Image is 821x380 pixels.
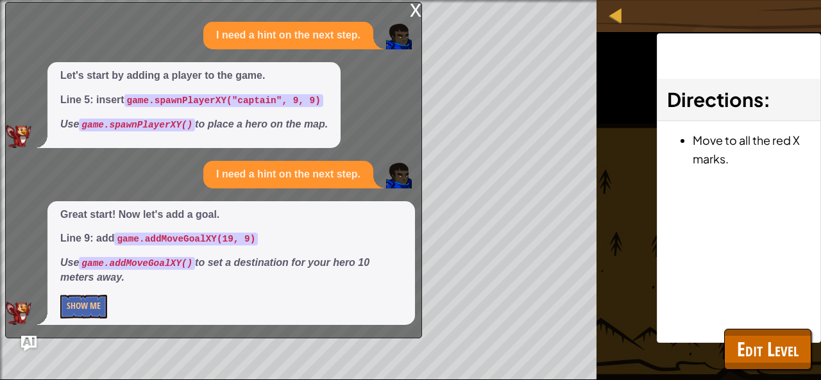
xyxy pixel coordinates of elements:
[60,119,328,129] em: Use to place a hero on the map.
[60,93,328,108] p: Line 5: insert
[216,167,360,182] p: I need a hint on the next step.
[79,119,195,131] code: game.spawnPlayerXY()
[124,94,323,107] code: game.spawnPlayerXY("captain", 9, 9)
[60,231,402,246] p: Line 9: add
[386,163,412,188] img: Player
[386,24,412,49] img: Player
[724,329,811,370] button: Edit Level
[79,257,195,270] code: game.addMoveGoalXY()
[6,125,31,148] img: AI
[6,302,31,325] img: AI
[667,85,811,114] h3: :
[410,3,421,15] div: x
[737,336,799,362] span: Edit Level
[60,208,402,222] p: Great start! Now let's add a goal.
[114,233,258,245] code: game.addMoveGoalXY(19, 9)
[60,69,328,83] p: Let's start by adding a player to the game.
[216,28,360,43] p: I need a hint on the next step.
[60,295,107,318] button: Show Me
[693,131,811,168] li: Move to all the red X marks.
[60,257,369,283] em: Use to set a destination for your hero 10 meters away.
[667,87,763,112] span: Directions
[21,336,37,351] button: Ask AI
